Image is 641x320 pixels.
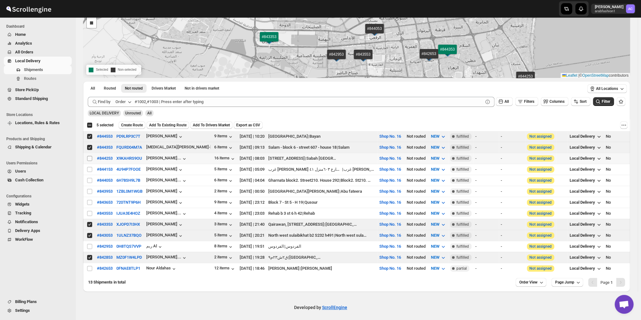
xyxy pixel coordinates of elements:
[566,252,606,262] button: Local Delivery
[379,200,401,205] button: Shop No. 16
[431,200,439,205] span: NEW
[628,7,633,11] text: AC
[116,178,140,183] button: 6H78SH9L7B
[15,41,32,46] span: Analytics
[431,244,439,249] span: NEW
[97,145,113,150] div: #844353
[214,266,236,272] button: 12 items
[4,65,72,74] button: Shipments
[427,175,450,185] button: NEW
[15,32,26,37] span: Home
[5,1,52,17] img: ScrollEngine
[566,263,606,273] button: Local Delivery
[146,156,181,160] div: [PERSON_NAME]...
[116,244,141,249] button: 0H8TQS7VVP
[562,73,577,78] a: Leaflet
[214,156,236,162] button: 16 items
[214,222,234,228] button: 3 items
[379,189,401,194] button: Shop No. 16
[116,145,142,150] button: FQURD04M7A
[504,99,509,104] span: All
[15,237,33,242] span: WorkFlow
[146,156,187,162] button: [PERSON_NAME]...
[4,218,72,226] button: Notifications
[97,222,113,227] button: #843353
[566,131,606,141] button: Local Delivery
[332,55,341,62] img: Marker
[112,97,137,107] button: Order
[146,211,181,215] div: [PERSON_NAME]...
[214,244,234,250] button: 8 items
[570,156,595,161] span: Local Delivery
[379,244,401,249] button: Shop No. 16
[268,144,376,151] div: |
[4,209,72,218] button: Tracking
[322,305,347,310] a: ScrollEngine
[566,153,606,163] button: Local Delivery
[566,186,606,196] button: Local Delivery
[24,76,36,81] span: Routes
[15,228,40,233] span: Delivery Apps
[570,266,595,271] span: Local Delivery
[529,200,552,205] button: Not assigned
[427,208,450,218] button: NEW
[570,200,595,205] span: Local Delivery
[15,50,33,54] span: All Orders
[4,39,72,48] button: Analytics
[115,99,126,105] div: Order
[475,144,497,151] div: -
[379,167,401,172] button: Shop No. 16
[97,134,113,139] div: #844553
[4,167,72,176] button: Users
[116,266,140,271] button: 0FNAE8TLP1
[116,211,140,216] button: IJUA3E4HOZ
[147,121,189,129] button: Add To Existing Route
[4,48,72,57] button: All Orders
[268,133,376,140] div: |
[580,99,587,104] span: Sort
[121,123,143,128] span: Create Route
[214,178,234,184] div: 6 items
[456,145,469,150] span: fulfilled
[97,211,113,216] button: #843553
[570,211,595,216] span: Local Delivery
[214,200,234,206] button: 9 items
[379,233,401,238] button: Shop No. 16
[268,155,376,162] div: |
[148,84,180,93] button: Claimable
[475,133,497,140] div: -
[146,189,184,195] button: [PERSON_NAME]
[566,164,606,174] button: Local Delivery
[571,97,590,106] button: Sort
[87,84,99,93] button: All
[125,86,143,91] span: Not routed
[236,123,260,128] span: Export as CSV
[6,24,72,29] span: Dashboard
[570,233,595,238] span: Local Delivery
[97,200,113,205] div: #843653
[529,178,552,183] button: Not assigned
[570,255,595,260] span: Local Delivery
[431,211,439,216] span: NEW
[15,145,52,149] span: Shipping & Calendar
[87,19,96,28] a: Draw a rectangle
[427,186,450,196] button: NEW
[97,189,113,194] div: #843953
[555,280,574,285] span: Page Jump
[370,29,379,36] img: Marker
[116,222,140,227] button: XJOPD7I3HX
[427,142,450,152] button: NEW
[4,176,72,185] button: Cash Collection
[97,255,113,260] div: #842853
[606,155,630,162] div: No
[98,99,110,105] span: Find by
[431,167,439,172] span: NEW
[501,133,523,140] div: -
[214,233,234,239] button: 5 items
[4,297,72,306] button: Billing Plans
[427,252,450,262] button: NEW
[431,222,439,227] span: NEW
